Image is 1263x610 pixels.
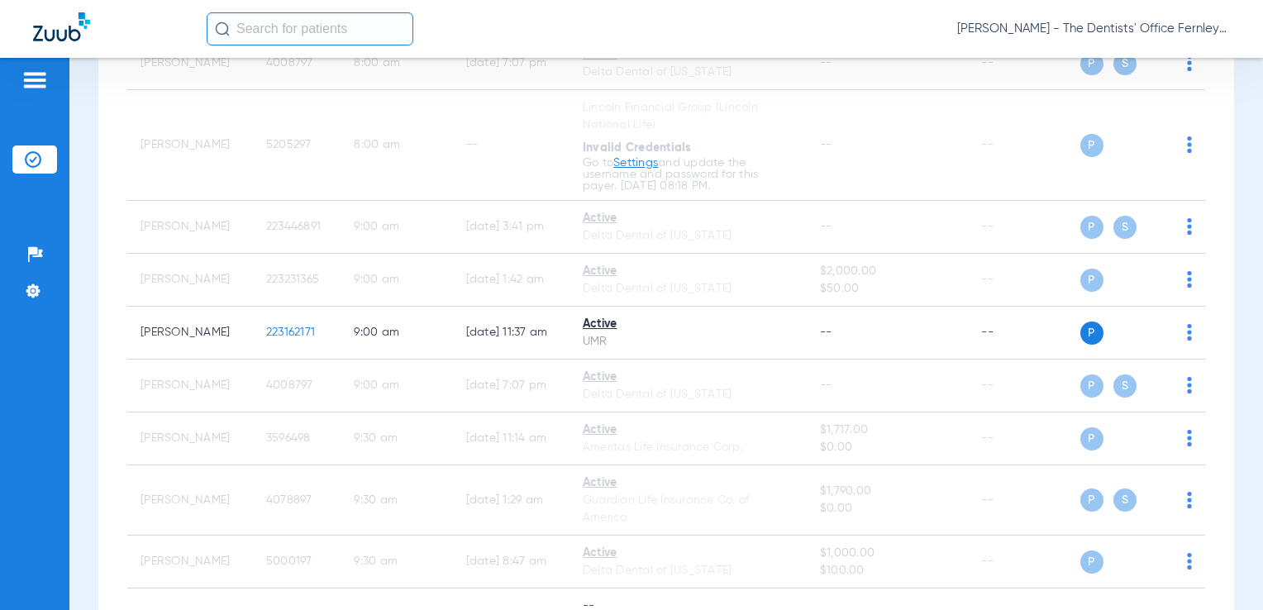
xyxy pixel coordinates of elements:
img: hamburger-icon [21,70,48,90]
td: -- [453,90,570,201]
img: group-dot-blue.svg [1187,55,1192,71]
td: [DATE] 11:14 AM [453,412,570,465]
p: Go to and update the username and password for this payer. [DATE] 08:18 PM. [583,157,794,192]
td: -- [968,412,1080,465]
span: P [1080,550,1103,574]
span: $1,790.00 [820,483,956,500]
span: P [1080,488,1103,512]
span: 4008797 [266,379,313,391]
td: -- [968,465,1080,536]
td: -- [968,37,1080,90]
td: [PERSON_NAME] [127,360,253,412]
td: [PERSON_NAME] [127,412,253,465]
div: Active [583,422,794,439]
td: [PERSON_NAME] [127,536,253,589]
span: -- [820,139,832,150]
span: $2,000.00 [820,263,956,280]
div: Active [583,369,794,386]
span: P [1080,322,1103,345]
td: 8:00 AM [341,90,452,201]
div: Lincoln Financial Group (Lincoln National Life) [583,99,794,134]
span: S [1113,216,1137,239]
span: 223231365 [266,274,319,285]
img: group-dot-blue.svg [1187,492,1192,508]
td: -- [968,254,1080,307]
span: P [1080,134,1103,157]
td: -- [968,90,1080,201]
span: 4078897 [266,494,312,506]
span: [PERSON_NAME] - The Dentists' Office Fernley [957,21,1230,37]
span: -- [820,221,832,232]
td: -- [968,201,1080,254]
span: S [1113,488,1137,512]
span: 5205297 [266,139,312,150]
div: UMR [583,333,794,350]
td: [DATE] 11:37 AM [453,307,570,360]
td: [PERSON_NAME] [127,90,253,201]
td: [DATE] 1:42 AM [453,254,570,307]
td: 9:00 AM [341,201,452,254]
td: 9:00 AM [341,254,452,307]
span: P [1080,216,1103,239]
input: Search for patients [207,12,413,45]
span: P [1080,52,1103,75]
span: -- [820,379,832,391]
td: 9:00 AM [341,307,452,360]
img: Search Icon [215,21,230,36]
span: Invalid Credentials [583,142,692,154]
td: [DATE] 1:29 AM [453,465,570,536]
div: Active [583,316,794,333]
span: P [1080,374,1103,398]
div: Active [583,545,794,562]
td: -- [968,360,1080,412]
div: Delta Dental of [US_STATE] [583,562,794,579]
span: -- [820,57,832,69]
td: [DATE] 7:07 PM [453,360,570,412]
img: group-dot-blue.svg [1187,430,1192,446]
td: 9:30 AM [341,465,452,536]
span: $100.00 [820,562,956,579]
td: [PERSON_NAME] [127,254,253,307]
span: S [1113,374,1137,398]
td: [PERSON_NAME] [127,307,253,360]
span: P [1080,427,1103,450]
span: 223162171 [266,326,315,338]
div: Delta Dental of [US_STATE] [583,280,794,298]
span: 223446891 [266,221,321,232]
span: $1,000.00 [820,545,956,562]
td: 9:30 AM [341,412,452,465]
td: [DATE] 3:41 PM [453,201,570,254]
img: group-dot-blue.svg [1187,271,1192,288]
span: $50.00 [820,280,956,298]
span: -- [820,326,832,338]
td: 9:00 AM [341,360,452,412]
span: S [1113,52,1137,75]
div: Active [583,263,794,280]
div: Delta Dental of [US_STATE] [583,64,794,81]
img: group-dot-blue.svg [1187,218,1192,235]
span: 5000197 [266,555,312,567]
div: Delta Dental of [US_STATE] [583,386,794,403]
img: group-dot-blue.svg [1187,324,1192,341]
span: 4008797 [266,57,313,69]
div: Active [583,210,794,227]
td: 8:00 AM [341,37,452,90]
td: -- [968,307,1080,360]
td: [PERSON_NAME] [127,465,253,536]
td: -- [968,536,1080,589]
span: $1,717.00 [820,422,956,439]
div: Delta Dental of [US_STATE] [583,227,794,245]
td: [DATE] 7:07 PM [453,37,570,90]
span: P [1080,269,1103,292]
span: 3596498 [266,432,311,444]
a: Settings [613,157,658,169]
img: group-dot-blue.svg [1187,136,1192,153]
iframe: Chat Widget [1180,531,1263,610]
div: Ameritas Life Insurance Corp. [583,439,794,456]
img: Zuub Logo [33,12,90,41]
td: 9:30 AM [341,536,452,589]
td: [PERSON_NAME] [127,37,253,90]
span: $0.00 [820,439,956,456]
img: group-dot-blue.svg [1187,377,1192,393]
